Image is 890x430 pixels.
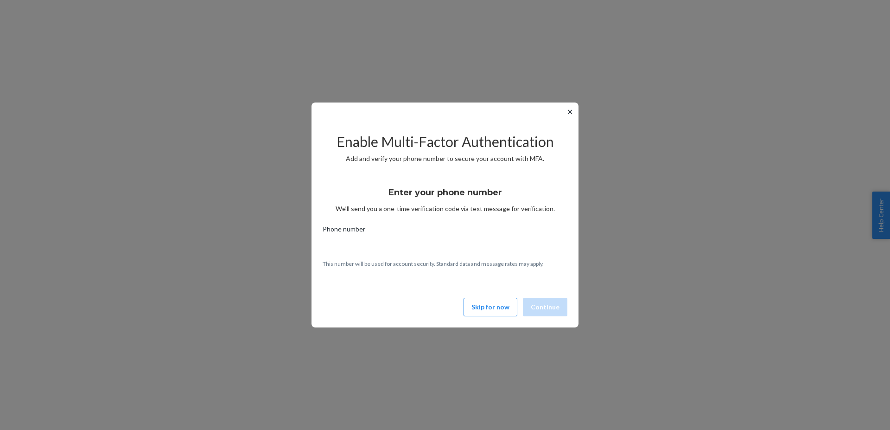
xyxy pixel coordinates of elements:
[323,154,567,163] p: Add and verify your phone number to secure your account with MFA.
[464,298,517,316] button: Skip for now
[323,260,567,268] p: This number will be used for account security. Standard data and message rates may apply.
[565,106,575,117] button: ✕
[323,179,567,213] div: We’ll send you a one-time verification code via text message for verification.
[323,134,567,149] h2: Enable Multi-Factor Authentication
[323,225,365,237] span: Phone number
[523,298,567,316] button: Continue
[388,186,502,199] h3: Enter your phone number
